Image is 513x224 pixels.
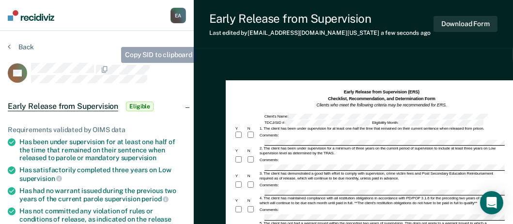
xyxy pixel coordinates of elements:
div: Comments: [259,183,280,188]
div: 2. The client has been under supervision for a minimum of three years on the current period of su... [259,146,505,156]
button: Download Form [434,16,497,32]
button: Back [8,43,34,51]
strong: Early Release from Supervision (ERS) [344,90,420,94]
span: Eligible [126,102,154,111]
div: 3. The client has demonstrated a good faith effort to comply with supervision, crime victim fees ... [259,171,505,181]
div: Last edited by [EMAIL_ADDRESS][DOMAIN_NAME][US_STATE] [209,30,431,36]
em: Clients who meet the following criteria may be recommended for ERS. [316,103,447,107]
span: supervision [121,154,156,162]
div: Client's Name: [264,114,489,119]
div: N [247,126,259,131]
div: Comments: [259,133,280,138]
div: Y [234,149,247,153]
div: N [247,174,259,179]
img: Recidiviz [8,10,54,21]
strong: Checklist, Recommendation, and Determination Form [328,96,435,101]
div: TDCJ/SID #: [264,120,371,126]
span: Early Release from Supervision [8,102,118,111]
div: Comments: [259,158,280,163]
div: Has been under supervision for at least one half of the time that remained on their sentence when... [19,138,186,162]
div: E A [171,8,186,23]
button: EA [171,8,186,23]
span: period [141,195,169,203]
div: Y [234,174,247,179]
div: 1. The client has been under supervision for at least one-half the time that remained on their cu... [259,126,505,131]
div: N [247,149,259,153]
div: N [247,198,259,203]
span: a few seconds ago [381,30,431,36]
div: 4. The client has maintained compliance with all restitution obligations in accordance with PD/PO... [259,196,505,206]
div: Open Intercom Messenger [480,191,503,214]
div: Y [234,126,247,131]
div: Eligibility Month: [371,120,484,126]
div: Early Release from Supervision [209,12,431,26]
span: supervision [19,175,62,182]
div: Has satisfactorily completed three years on Low [19,166,186,182]
div: Comments: [259,208,280,212]
div: Y [234,198,247,203]
div: Has had no warrant issued during the previous two years of the current parole supervision [19,187,186,203]
div: Requirements validated by OIMS data [8,126,186,134]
